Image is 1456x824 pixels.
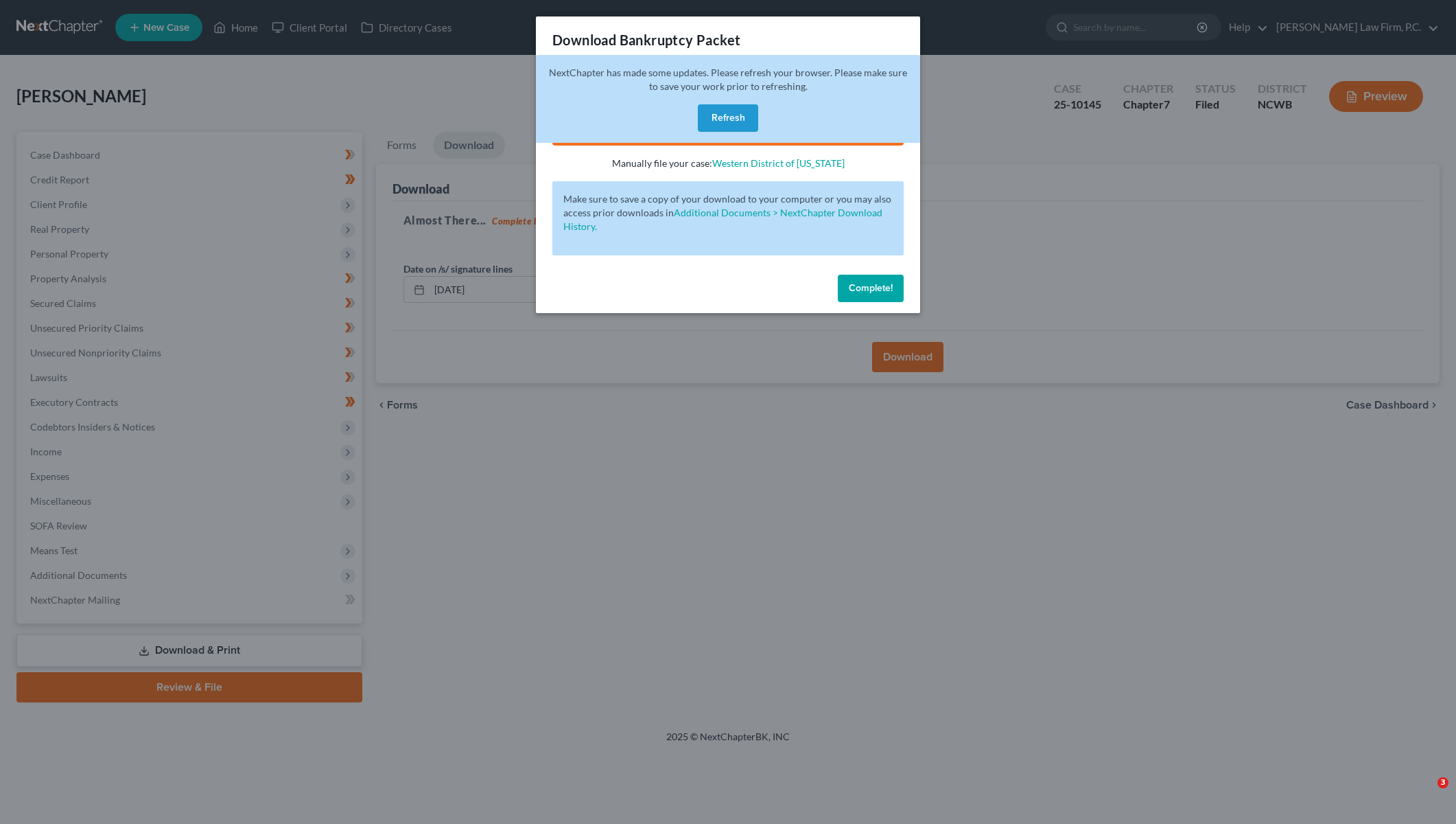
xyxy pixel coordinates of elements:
p: Make sure to save a copy of your download to your computer or you may also access prior downloads in [563,192,893,233]
a: Additional Documents > NextChapter Download History. [563,207,882,232]
button: Refresh [698,104,758,132]
h3: Download Bankruptcy Packet [552,30,740,49]
a: Western District of [US_STATE] [712,157,845,169]
span: Complete! [849,282,893,294]
span: NextChapter has made some updates. Please refresh your browser. Please make sure to save your wor... [549,67,907,92]
span: 3 [1437,777,1448,788]
iframe: Intercom live chat [1409,777,1442,810]
button: Complete! [838,275,904,302]
p: Manually file your case: [552,157,904,170]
